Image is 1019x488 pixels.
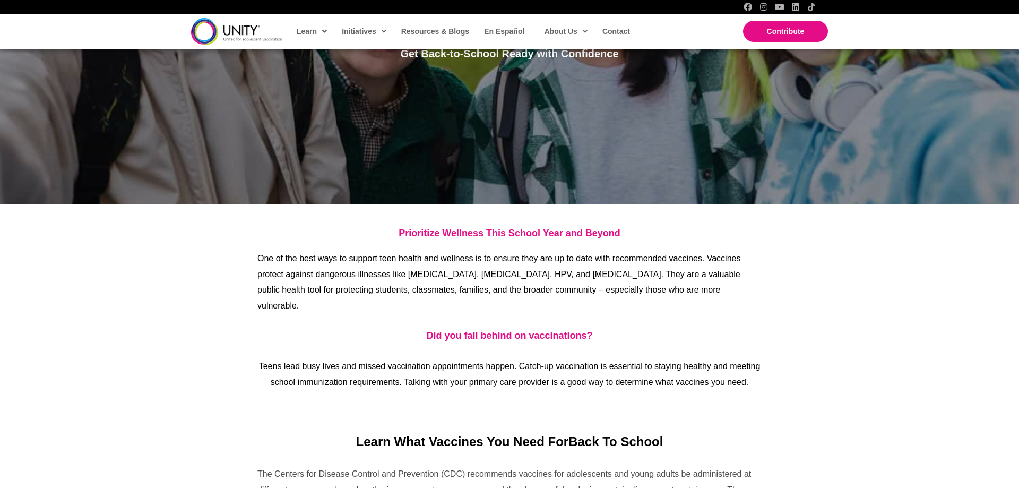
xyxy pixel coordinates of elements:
[191,18,282,44] img: unity-logo-dark
[545,23,588,39] span: About Us
[257,254,740,310] span: One of the best ways to support teen health and wellness is to ensure they are up to date with re...
[484,27,524,36] span: En Español
[743,21,828,42] a: Contribute
[597,19,634,44] a: Contact
[479,19,529,44] a: En Español
[568,434,663,449] span: Back To School
[539,19,592,44] a: About Us
[399,228,620,238] span: Prioritize Wellness This School Year and Beyond
[396,19,473,44] a: Resources & Blogs
[744,3,752,11] a: Facebook
[341,46,678,62] p: Get Back-to-School Ready with Confidence
[356,434,569,449] span: Learn What Vaccines You Need For
[791,3,800,11] a: LinkedIn
[767,27,805,36] span: Contribute
[807,3,816,11] a: TikTok
[401,27,469,36] span: Resources & Blogs
[602,27,630,36] span: Contact
[426,330,592,341] strong: Did you fall behind on vaccinations?
[342,23,386,39] span: Initiatives
[759,3,768,11] a: Instagram
[775,3,784,11] a: YouTube
[259,362,761,387] span: Teens lead busy lives and missed vaccination appointments happen. Catch-up vaccination is essenti...
[297,23,327,39] span: Learn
